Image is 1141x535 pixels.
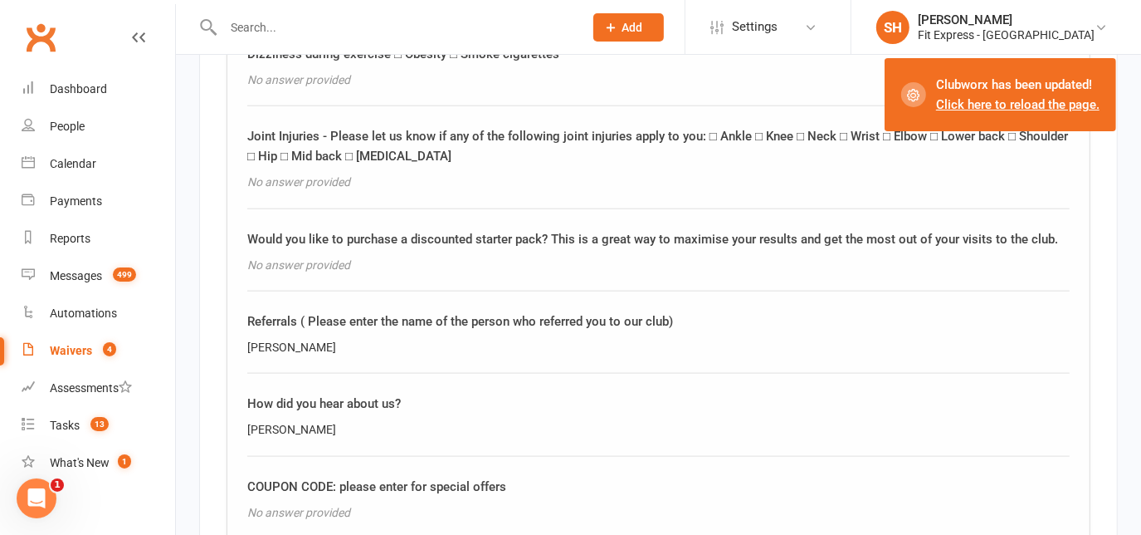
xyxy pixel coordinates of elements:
[90,417,109,431] span: 13
[50,456,110,469] div: What's New
[50,120,85,133] div: People
[247,338,1070,356] div: [PERSON_NAME]
[22,295,175,332] a: Automations
[22,258,175,295] a: Messages 499
[22,183,175,220] a: Payments
[50,269,102,282] div: Messages
[50,419,80,432] div: Tasks
[247,420,1070,439] div: [PERSON_NAME]
[118,454,131,469] span: 1
[22,370,175,407] a: Assessments
[50,194,102,208] div: Payments
[22,145,175,183] a: Calendar
[936,75,1100,115] div: Clubworx has been updated!
[17,479,56,518] iframe: Intercom live chat
[247,126,1070,166] div: Joint Injuries - Please let us know if any of the following joint injuries apply to you: □ Ankle ...
[247,394,1070,414] div: How did you hear about us?
[22,220,175,258] a: Reports
[247,258,350,272] em: No answer provided
[936,97,1100,112] a: Click here to reload the page.
[876,11,909,44] div: SH
[247,477,1070,497] div: COUPON CODE: please enter for special offers
[593,13,664,42] button: Add
[50,157,96,170] div: Calendar
[50,344,92,357] div: Waivers
[20,17,61,58] a: Clubworx
[50,232,90,245] div: Reports
[22,108,175,145] a: People
[918,27,1095,42] div: Fit Express - [GEOGRAPHIC_DATA]
[732,8,778,46] span: Settings
[51,479,64,492] span: 1
[22,332,175,370] a: Waivers 4
[918,12,1095,27] div: [PERSON_NAME]
[113,267,136,282] span: 499
[247,312,1070,331] div: Referrals ( Please enter the name of the person who referred you to our club)
[622,21,643,34] span: Add
[247,175,350,189] em: No answer provided
[247,73,350,86] em: No answer provided
[22,444,175,482] a: What's New1
[247,229,1070,249] div: Would you like to purchase a discounted starter pack? This is a great way to maximise your result...
[50,381,132,395] div: Assessments
[218,16,572,39] input: Search...
[22,71,175,108] a: Dashboard
[247,506,350,519] em: No answer provided
[50,82,107,96] div: Dashboard
[22,407,175,444] a: Tasks 13
[50,307,117,320] div: Automations
[103,342,116,356] span: 4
